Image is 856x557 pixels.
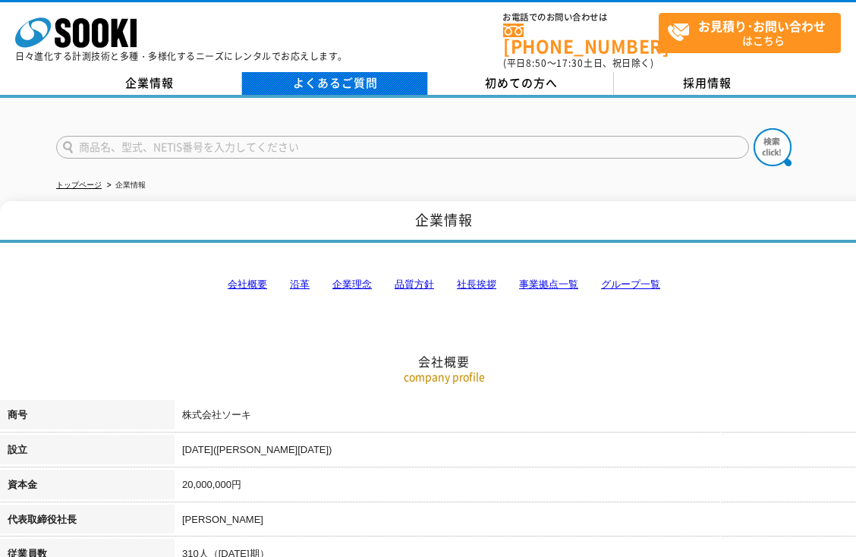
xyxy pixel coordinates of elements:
[667,14,840,52] span: はこちら
[56,72,242,95] a: 企業情報
[56,181,102,189] a: トップページ
[754,128,791,166] img: btn_search.png
[395,278,434,290] a: 品質方針
[457,278,496,290] a: 社長挨拶
[104,178,146,194] li: 企業情報
[332,278,372,290] a: 企業理念
[290,278,310,290] a: 沿革
[698,17,826,35] strong: お見積り･お問い合わせ
[15,52,348,61] p: 日々進化する計測技術と多種・多様化するニーズにレンタルでお応えします。
[485,74,558,91] span: 初めての方へ
[556,56,584,70] span: 17:30
[526,56,547,70] span: 8:50
[614,72,800,95] a: 採用情報
[519,278,578,290] a: 事業拠点一覧
[503,56,653,70] span: (平日 ～ 土日、祝日除く)
[601,278,660,290] a: グループ一覧
[659,13,841,53] a: お見積り･お問い合わせはこちら
[428,72,614,95] a: 初めての方へ
[503,13,659,22] span: お電話でのお問い合わせは
[228,278,267,290] a: 会社概要
[242,72,428,95] a: よくあるご質問
[503,24,659,55] a: [PHONE_NUMBER]
[56,136,749,159] input: 商品名、型式、NETIS番号を入力してください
